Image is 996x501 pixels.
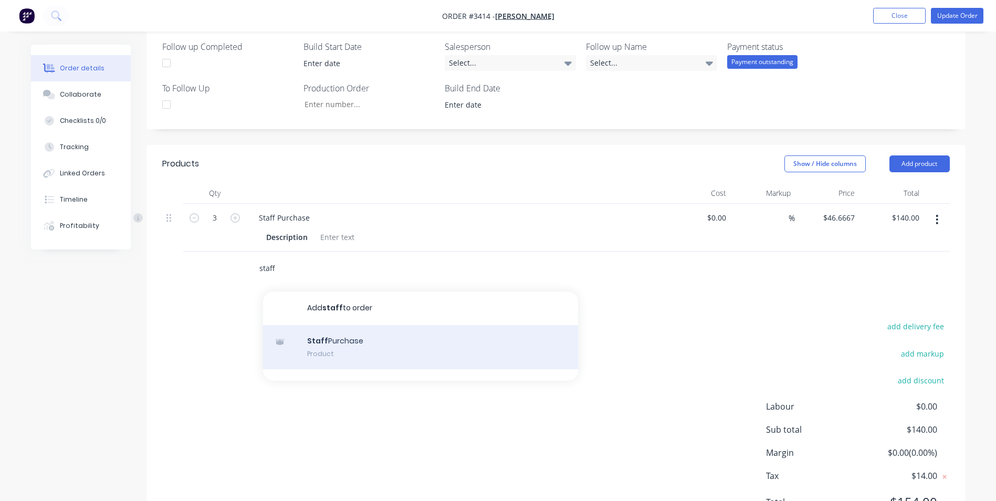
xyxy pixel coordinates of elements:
[766,446,859,459] span: Margin
[766,423,859,436] span: Sub total
[437,97,568,113] input: Enter date
[31,108,131,134] button: Checklists 0/0
[859,446,937,459] span: $0.00 ( 0.00 %)
[296,56,427,71] input: Enter date
[250,210,318,225] div: Staff Purchase
[60,195,88,204] div: Timeline
[859,469,937,482] span: $14.00
[296,97,434,112] input: Enter number...
[586,40,717,53] label: Follow up Name
[586,55,717,71] div: Select...
[666,183,731,204] div: Cost
[495,11,554,21] a: [PERSON_NAME]
[730,183,795,204] div: Markup
[795,183,859,204] div: Price
[259,258,469,279] input: Start typing to add a product...
[442,11,495,21] span: Order #3414 -
[766,469,859,482] span: Tax
[263,291,578,325] button: Addstaffto order
[162,158,199,170] div: Products
[60,116,106,126] div: Checklists 0/0
[766,400,859,413] span: Labour
[859,423,937,436] span: $140.00
[784,155,866,172] button: Show / Hide columns
[60,90,101,99] div: Collaborate
[31,213,131,239] button: Profitability
[896,346,950,360] button: add markup
[31,81,131,108] button: Collaborate
[60,221,99,231] div: Profitability
[445,82,576,95] label: Build End Date
[60,169,105,178] div: Linked Orders
[303,82,435,95] label: Production Order
[789,212,795,224] span: %
[303,40,435,53] label: Build Start Date
[873,8,926,24] button: Close
[262,229,312,245] div: Description
[727,40,858,53] label: Payment status
[889,155,950,172] button: Add product
[893,373,950,388] button: add discount
[445,40,576,53] label: Salesperson
[31,55,131,81] button: Order details
[60,142,89,152] div: Tracking
[859,400,937,413] span: $0.00
[859,183,924,204] div: Total
[60,64,104,73] div: Order details
[162,82,293,95] label: To Follow Up
[727,55,798,69] div: Payment outstanding
[19,8,35,24] img: Factory
[31,186,131,213] button: Timeline
[931,8,983,24] button: Update Order
[162,40,293,53] label: Follow up Completed
[183,183,246,204] div: Qty
[31,134,131,160] button: Tracking
[31,160,131,186] button: Linked Orders
[445,55,576,71] div: Select...
[882,319,950,333] button: add delivery fee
